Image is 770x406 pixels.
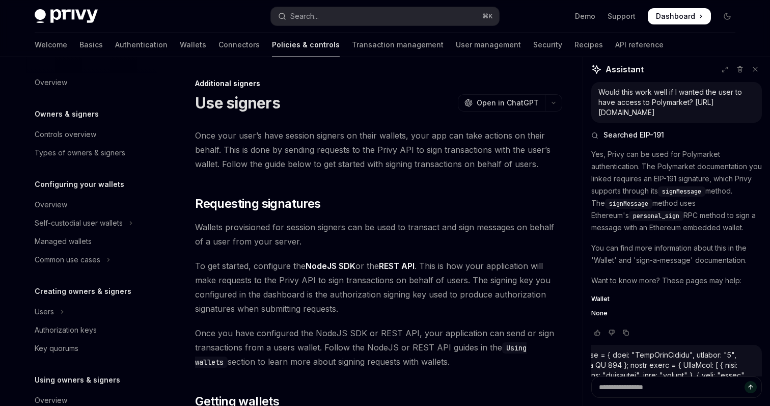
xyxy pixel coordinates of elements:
[180,33,206,57] a: Wallets
[35,178,124,191] h5: Configuring your wallets
[591,328,603,338] button: Vote that response was good
[35,33,67,57] a: Welcome
[603,130,664,140] span: Searched EIP-191
[35,108,99,120] h5: Owners & signers
[719,8,735,24] button: Toggle dark mode
[26,73,157,92] a: Overview
[195,94,280,112] h1: Use signers
[606,328,618,338] button: Vote that response was not good
[35,217,123,229] div: Self-custodial user wallets
[35,374,120,386] h5: Using owners & signers
[79,33,103,57] a: Basics
[35,128,96,141] div: Controls overview
[195,196,320,212] span: Requesting signatures
[35,306,54,318] div: Users
[591,275,762,287] p: Want to know more? These pages may help:
[591,295,762,303] a: Wallet
[306,261,355,272] a: NodeJS SDK
[591,309,762,317] a: None
[26,321,157,339] a: Authorization keys
[26,214,157,232] button: Toggle Self-custodial user wallets section
[26,232,157,251] a: Managed wallets
[35,235,92,248] div: Managed wallets
[591,295,610,303] span: Wallet
[606,63,644,75] span: Assistant
[26,303,157,321] button: Toggle Users section
[195,326,562,369] span: Once you have configured the NodeJS SDK or REST API, your application can send or sign transactio...
[35,147,125,159] div: Types of owners & signers
[272,33,340,57] a: Policies & controls
[482,12,493,20] span: ⌘ K
[271,7,499,25] button: Open search
[35,76,67,89] div: Overview
[633,212,679,220] span: personal_sign
[35,324,97,336] div: Authorization keys
[575,11,595,21] a: Demo
[662,187,701,196] span: signMessage
[458,94,545,112] button: Open in ChatGPT
[620,328,632,338] button: Copy chat response
[35,199,67,211] div: Overview
[35,9,98,23] img: dark logo
[591,130,762,140] button: Searched EIP-191
[35,342,78,355] div: Key quorums
[115,33,168,57] a: Authentication
[656,11,695,21] span: Dashboard
[352,33,444,57] a: Transaction management
[533,33,562,57] a: Security
[26,144,157,162] a: Types of owners & signers
[379,261,415,272] a: REST API
[477,98,539,108] span: Open in ChatGPT
[574,33,603,57] a: Recipes
[26,339,157,358] a: Key quorums
[598,87,755,118] div: Would this work well if I wanted the user to have access to Polymarket? [URL][DOMAIN_NAME]
[745,381,757,393] button: Send message
[591,309,608,317] span: None
[591,242,762,266] p: You can find more information about this in the 'Wallet' and 'sign-a-message' documentation.
[591,376,762,398] textarea: Ask a question...
[608,11,636,21] a: Support
[648,8,711,24] a: Dashboard
[195,78,562,89] div: Additional signers
[35,254,100,266] div: Common use cases
[218,33,260,57] a: Connectors
[26,251,157,269] button: Toggle Common use cases section
[615,33,664,57] a: API reference
[195,128,562,171] span: Once your user’s have session signers on their wallets, your app can take actions on their behalf...
[290,10,319,22] div: Search...
[609,200,648,208] span: signMessage
[195,220,562,249] span: Wallets provisioned for session signers can be used to transact and sign messages on behalf of a ...
[26,196,157,214] a: Overview
[591,148,762,234] p: Yes, Privy can be used for Polymarket authentication. The Polymarket documentation you linked req...
[35,285,131,297] h5: Creating owners & signers
[456,33,521,57] a: User management
[195,259,562,316] span: To get started, configure the or the . This is how your application will make requests to the Pri...
[26,125,157,144] a: Controls overview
